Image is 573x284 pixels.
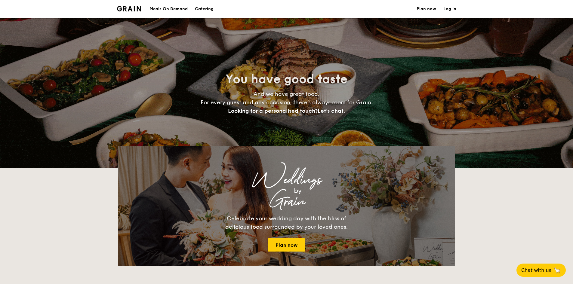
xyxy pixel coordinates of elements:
[193,185,402,196] div: by
[318,108,345,114] span: Let's chat.
[516,264,566,277] button: Chat with us🦙
[118,140,455,146] div: Loading menus magically...
[117,6,141,11] a: Logotype
[521,267,551,273] span: Chat with us
[554,267,561,274] span: 🦙
[219,214,354,231] div: Celebrate your wedding day with the bliss of delicious food surrounded by your loved ones.
[171,175,402,185] div: Weddings
[117,6,141,11] img: Grain
[268,238,305,252] a: Plan now
[171,196,402,207] div: Grain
